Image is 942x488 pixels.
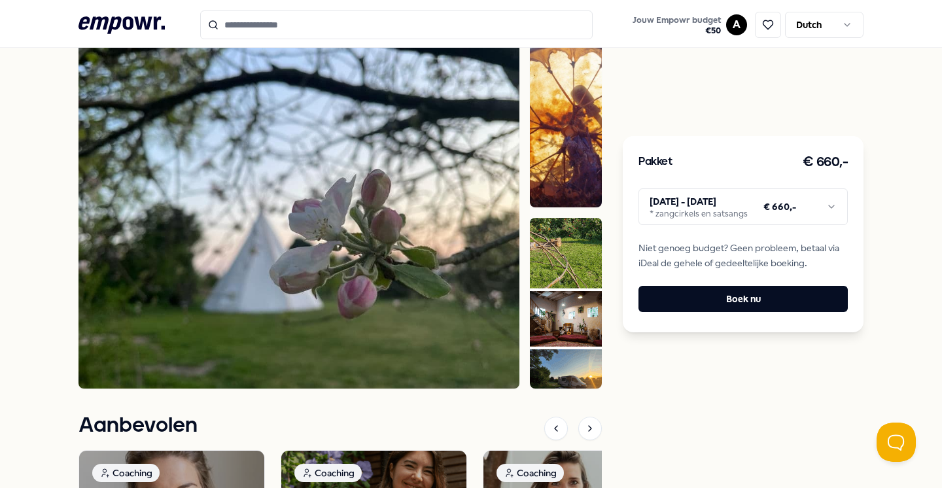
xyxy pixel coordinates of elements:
iframe: Help Scout Beacon - Open [877,423,916,462]
button: Jouw Empowr budget€50 [630,12,724,39]
span: € 50 [633,26,721,36]
span: Niet genoeg budget? Geen probleem, betaal via iDeal de gehele of gedeeltelijke boeking. [638,241,848,270]
div: Coaching [497,464,564,482]
h1: Aanbevolen [78,410,198,442]
div: Coaching [92,464,160,482]
button: Boek nu [638,286,848,312]
img: Product Image [530,218,602,389]
input: Search for products, categories or subcategories [200,10,593,39]
img: Product Image [530,36,602,207]
h3: Pakket [638,154,672,171]
h3: € 660,- [803,152,848,173]
a: Jouw Empowr budget€50 [627,11,726,39]
button: A [726,14,747,35]
span: Jouw Empowr budget [633,15,721,26]
div: Coaching [294,464,362,482]
img: Product Image [78,36,519,389]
